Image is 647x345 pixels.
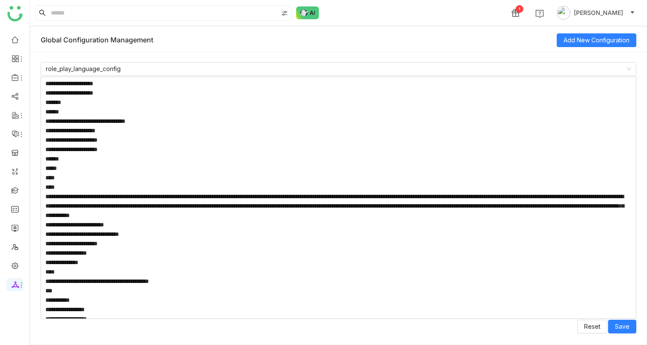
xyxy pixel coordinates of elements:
img: logo [7,6,23,21]
button: [PERSON_NAME] [555,6,637,20]
img: avatar [557,6,570,20]
img: ask-buddy-normal.svg [296,6,319,19]
img: help.svg [535,9,544,18]
button: Save [608,320,636,333]
span: Add New Configuration [564,36,629,45]
button: Add New Configuration [557,33,636,47]
span: Save [615,322,629,331]
span: Reset [584,322,600,331]
div: 1 [516,5,523,13]
nz-select-item: role_play_language_config [46,62,631,75]
img: search-type.svg [281,10,288,17]
span: [PERSON_NAME] [574,8,623,18]
div: Global Configuration Management [41,28,557,52]
button: Reset [577,320,607,333]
